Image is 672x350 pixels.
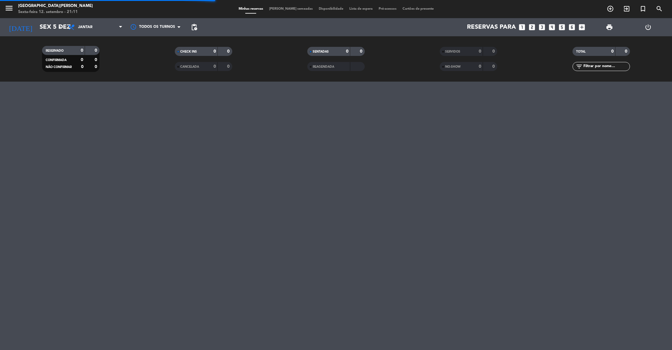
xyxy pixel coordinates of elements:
[644,24,652,31] i: power_settings_new
[376,7,400,11] span: Pré-acessos
[538,23,546,31] i: looks_3
[639,5,647,12] i: turned_in_not
[95,65,98,69] strong: 0
[5,4,14,13] i: menu
[518,23,526,31] i: looks_one
[227,64,231,69] strong: 0
[576,63,583,70] i: filter_list
[607,5,614,12] i: add_circle_outline
[81,58,83,62] strong: 0
[528,23,536,31] i: looks_two
[467,24,516,31] span: Reservas para
[606,24,613,31] span: print
[611,49,614,53] strong: 0
[578,23,586,31] i: add_box
[227,49,231,53] strong: 0
[5,4,14,15] button: menu
[568,23,576,31] i: looks_6
[360,49,364,53] strong: 0
[316,7,346,11] span: Disponibilidade
[558,23,566,31] i: looks_5
[81,65,83,69] strong: 0
[346,7,376,11] span: Lista de espera
[492,64,496,69] strong: 0
[180,65,199,68] span: CANCELADA
[46,66,72,69] span: NÃO CONFIRMAR
[548,23,556,31] i: looks_4
[629,18,667,36] div: LOG OUT
[492,49,496,53] strong: 0
[56,24,64,31] i: arrow_drop_down
[313,50,329,53] span: SENTADAS
[81,48,83,53] strong: 0
[95,48,98,53] strong: 0
[656,5,663,12] i: search
[479,64,481,69] strong: 0
[78,25,93,29] span: Jantar
[46,49,64,52] span: RESERVADO
[479,49,481,53] strong: 0
[625,49,628,53] strong: 0
[236,7,266,11] span: Minhas reservas
[95,58,98,62] strong: 0
[18,9,93,15] div: Sexta-feira 12. setembro - 21:11
[576,50,586,53] span: TOTAL
[46,59,67,62] span: CONFIRMADA
[191,24,198,31] span: pending_actions
[313,65,334,68] span: REAGENDADA
[346,49,348,53] strong: 0
[445,50,460,53] span: SERVIDOS
[18,3,93,9] div: [GEOGRAPHIC_DATA][PERSON_NAME]
[214,64,216,69] strong: 0
[400,7,437,11] span: Cartões de presente
[583,63,630,70] input: Filtrar por nome...
[214,49,216,53] strong: 0
[623,5,630,12] i: exit_to_app
[266,7,316,11] span: [PERSON_NAME] semeadas
[180,50,197,53] span: CHECK INS
[445,65,461,68] span: NO-SHOW
[5,21,37,34] i: [DATE]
